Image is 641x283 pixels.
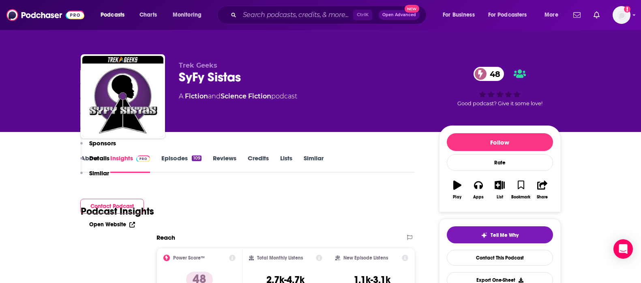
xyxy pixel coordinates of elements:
[539,9,568,21] button: open menu
[453,195,461,200] div: Play
[353,10,372,20] span: Ctrl K
[248,154,269,173] a: Credits
[89,154,109,162] p: Details
[482,67,504,81] span: 48
[613,6,630,24] img: User Profile
[439,62,561,112] div: 48Good podcast? Give it some love!
[343,255,388,261] h2: New Episode Listens
[213,154,236,173] a: Reviews
[613,239,633,259] div: Open Intercom Messenger
[167,9,212,21] button: open menu
[545,9,558,21] span: More
[624,6,630,13] svg: Add a profile image
[221,92,271,100] a: Science Fiction
[139,9,157,21] span: Charts
[447,175,468,204] button: Play
[89,221,135,228] a: Open Website
[405,5,419,13] span: New
[225,6,434,24] div: Search podcasts, credits, & more...
[537,195,548,200] div: Share
[257,255,303,261] h2: Total Monthly Listens
[468,175,489,204] button: Apps
[382,13,416,17] span: Open Advanced
[447,226,553,243] button: tell me why sparkleTell Me Why
[89,169,109,177] p: Similar
[185,92,208,100] a: Fiction
[192,155,201,161] div: 109
[80,199,144,214] button: Contact Podcast
[304,154,324,173] a: Similar
[491,232,519,238] span: Tell Me Why
[473,195,484,200] div: Apps
[80,154,109,169] button: Details
[240,9,353,21] input: Search podcasts, credits, & more...
[447,133,553,151] button: Follow
[179,62,217,69] span: Trek Geeks
[6,7,84,23] img: Podchaser - Follow, Share and Rate Podcasts
[437,9,485,21] button: open menu
[173,9,202,21] span: Monitoring
[173,255,205,261] h2: Power Score™
[156,234,175,241] h2: Reach
[161,154,201,173] a: Episodes109
[82,56,163,137] img: SyFy Sistas
[613,6,630,24] button: Show profile menu
[497,195,503,200] div: List
[447,250,553,266] a: Contact This Podcast
[443,9,475,21] span: For Business
[474,67,504,81] a: 48
[179,91,297,101] div: A podcast
[80,169,109,184] button: Similar
[208,92,221,100] span: and
[532,175,553,204] button: Share
[481,232,487,238] img: tell me why sparkle
[134,9,162,21] a: Charts
[488,9,527,21] span: For Podcasters
[379,10,420,20] button: Open AdvancedNew
[447,154,553,171] div: Rate
[590,8,603,22] a: Show notifications dropdown
[280,154,292,173] a: Lists
[613,6,630,24] span: Logged in as idcontent
[511,195,530,200] div: Bookmark
[483,9,539,21] button: open menu
[510,175,532,204] button: Bookmark
[457,100,542,106] span: Good podcast? Give it some love!
[101,9,124,21] span: Podcasts
[95,9,135,21] button: open menu
[570,8,584,22] a: Show notifications dropdown
[489,175,510,204] button: List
